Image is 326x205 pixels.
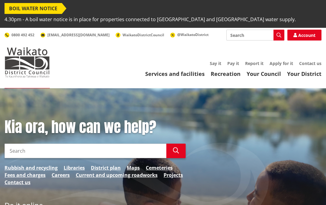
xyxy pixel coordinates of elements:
img: Waikato District Council - Te Kaunihera aa Takiwaa o Waikato [5,47,50,77]
a: Your District [287,70,321,77]
span: 4.30pm - A boil water notice is in place for properties connected to [GEOGRAPHIC_DATA] and [GEOGR... [5,14,296,25]
a: Recreation [211,70,241,77]
a: Cemeteries [146,164,173,171]
input: Search input [226,30,284,41]
h1: Kia ora, how can we help? [5,119,186,136]
a: Careers [52,171,70,179]
a: 0800 492 452 [5,32,34,37]
a: Contact us [5,179,30,186]
a: Apply for it [270,60,293,66]
a: Libraries [64,164,85,171]
a: Contact us [299,60,321,66]
span: BOIL WATER NOTICE [5,3,62,14]
a: Fees and charges [5,171,46,179]
a: Services and facilities [145,70,205,77]
a: Report it [245,60,264,66]
span: [EMAIL_ADDRESS][DOMAIN_NAME] [47,32,110,37]
a: WaikatoDistrictCouncil [116,32,164,37]
a: Rubbish and recycling [5,164,58,171]
a: Current and upcoming roadworks [76,171,158,179]
a: District plan [91,164,121,171]
a: [EMAIL_ADDRESS][DOMAIN_NAME] [40,32,110,37]
a: @WaikatoDistrict [170,32,209,37]
a: Say it [210,60,221,66]
span: WaikatoDistrictCouncil [123,32,164,37]
a: Maps [127,164,140,171]
a: Projects [164,171,183,179]
a: Your Council [247,70,281,77]
a: Account [287,30,321,41]
a: Pay it [227,60,239,66]
span: 0800 492 452 [11,32,34,37]
span: @WaikatoDistrict [177,32,209,37]
input: Search input [5,144,166,158]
